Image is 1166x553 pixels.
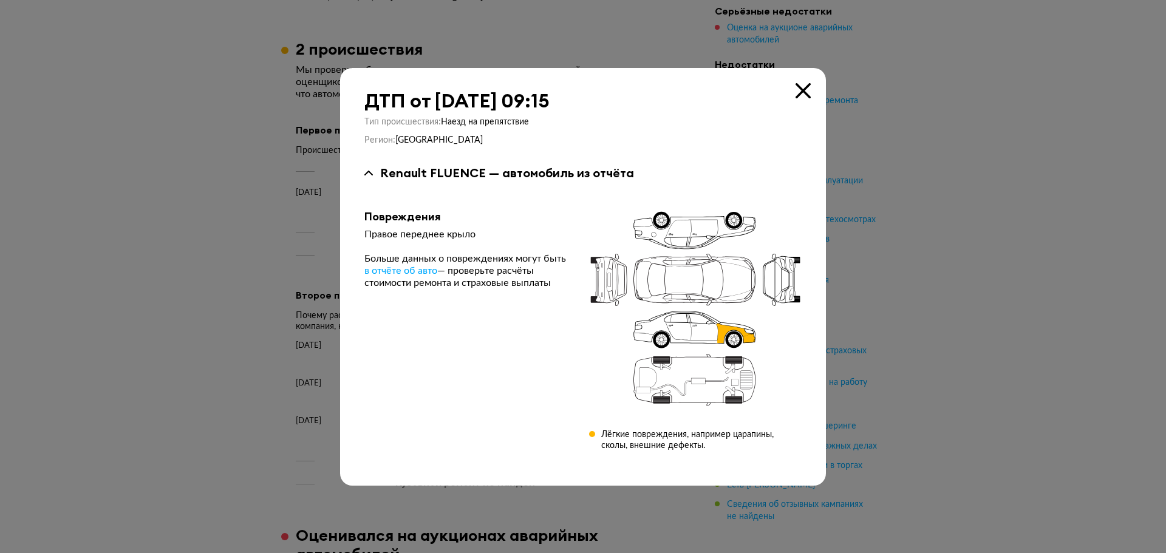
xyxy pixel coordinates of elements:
a: в отчёте об авто [364,265,437,277]
div: Регион : [364,135,802,146]
div: Повреждения [364,210,570,223]
div: Больше данных о повреждениях могут быть — проверьте расчёты стоимости ремонта и страховые выплаты [364,253,570,289]
div: Правое переднее крыло [364,228,570,240]
div: Тип происшествия : [364,117,802,127]
span: Наезд на препятствие [441,118,529,126]
span: в отчёте об авто [364,266,437,276]
div: Renault FLUENCE — автомобиль из отчёта [380,165,634,181]
div: ДТП от [DATE] 09:15 [364,90,802,112]
span: [GEOGRAPHIC_DATA] [395,136,483,144]
div: Лёгкие повреждения, например царапины, сколы, внешние дефекты. [601,429,802,451]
